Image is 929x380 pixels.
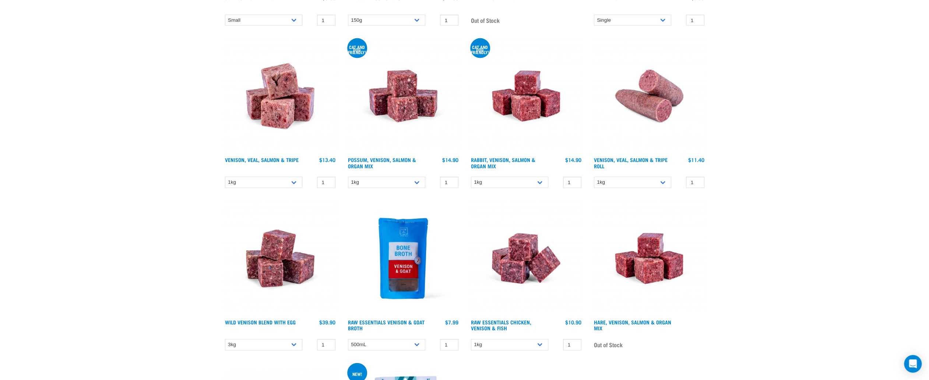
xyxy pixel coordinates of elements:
[317,177,335,188] input: 1
[688,157,704,163] div: $11.40
[686,15,704,26] input: 1
[440,177,458,188] input: 1
[317,15,335,26] input: 1
[225,158,299,161] a: Venison, Veal, Salmon & Tripe
[563,339,581,351] input: 1
[565,319,581,325] div: $10.90
[225,321,296,323] a: Wild Venison Blend with Egg
[563,177,581,188] input: 1
[440,339,458,351] input: 1
[348,321,425,329] a: Raw Essentials Venison & Goat Broth
[594,339,623,350] span: Out of Stock
[471,158,535,167] a: Rabbit, Venison, Salmon & Organ Mix
[594,158,668,167] a: Venison, Veal, Salmon & Tripe Roll
[469,201,583,316] img: Chicken Venison mix 1655
[471,15,500,26] span: Out of Stock
[565,157,581,163] div: $14.90
[223,201,337,316] img: Venison Egg 1616
[470,46,490,53] div: Cat and dog friendly!
[904,355,922,373] div: Open Intercom Messenger
[352,373,362,375] div: new!
[317,339,335,351] input: 1
[592,201,706,316] img: Rabbit Venison Salmon Organ 1688
[346,201,460,316] img: Raw Essentials Venison Goat Novel Protein Hypoallergenic Bone Broth Cats & Dogs
[592,39,706,153] img: Venison Veal Salmon Tripe 1651
[348,158,416,167] a: Possum, Venison, Salmon & Organ Mix
[319,319,335,325] div: $39.90
[594,321,671,329] a: Hare, Venison, Salmon & Organ Mix
[469,39,583,153] img: Rabbit Venison Salmon Organ 1688
[319,157,335,163] div: $13.40
[346,39,460,153] img: Possum Venison Salmon Organ 1626
[686,177,704,188] input: 1
[471,321,531,329] a: Raw Essentials Chicken, Venison & Fish
[440,15,458,26] input: 1
[347,46,367,53] div: cat and dog friendly!
[223,39,337,153] img: Venison Veal Salmon Tripe 1621
[442,157,458,163] div: $14.90
[445,319,458,325] div: $7.99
